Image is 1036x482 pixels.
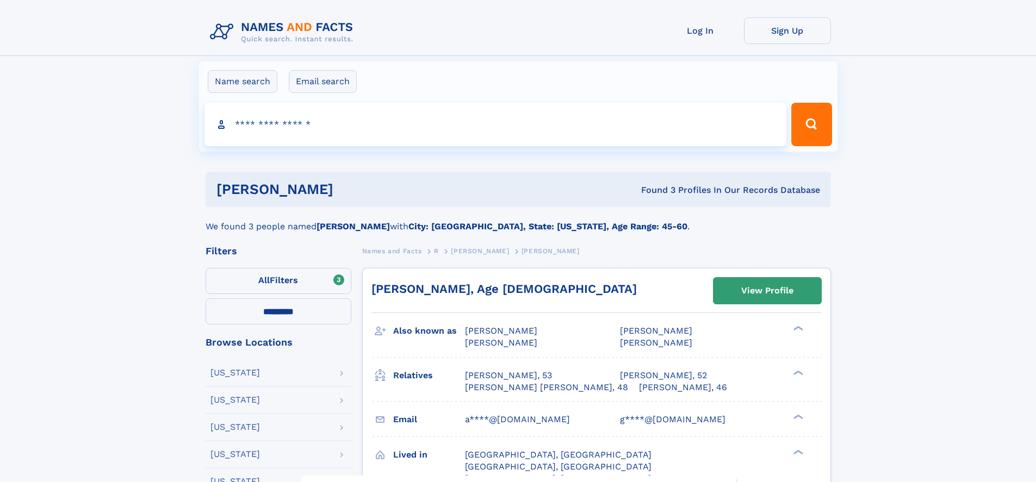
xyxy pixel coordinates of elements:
[210,423,260,431] div: [US_STATE]
[741,278,793,303] div: View Profile
[791,448,804,455] div: ❯
[657,17,744,44] a: Log In
[206,337,351,347] div: Browse Locations
[206,17,362,47] img: Logo Names and Facts
[465,449,652,460] span: [GEOGRAPHIC_DATA], [GEOGRAPHIC_DATA]
[393,410,465,429] h3: Email
[362,244,422,258] a: Names and Facts
[465,461,652,472] span: [GEOGRAPHIC_DATA], [GEOGRAPHIC_DATA]
[408,221,687,231] b: City: [GEOGRAPHIC_DATA], State: [US_STATE], Age Range: 45-60
[620,337,692,348] span: [PERSON_NAME]
[465,337,537,348] span: [PERSON_NAME]
[317,221,390,231] b: [PERSON_NAME]
[714,278,821,304] a: View Profile
[289,70,357,93] label: Email search
[791,325,804,332] div: ❯
[210,396,260,404] div: [US_STATE]
[206,268,351,294] label: Filters
[393,446,465,464] h3: Lived in
[451,247,509,255] span: [PERSON_NAME]
[465,381,628,393] a: [PERSON_NAME] [PERSON_NAME], 48
[744,17,831,44] a: Sign Up
[210,368,260,377] div: [US_STATE]
[434,247,439,255] span: R
[206,207,831,233] div: We found 3 people named with .
[620,370,707,381] a: [PERSON_NAME], 52
[371,282,637,296] a: [PERSON_NAME], Age [DEMOGRAPHIC_DATA]
[393,322,465,340] h3: Also known as
[487,184,820,196] div: Found 3 Profiles In Our Records Database
[206,246,351,256] div: Filters
[216,183,487,196] h1: [PERSON_NAME]
[393,366,465,385] h3: Relatives
[465,370,552,381] a: [PERSON_NAME], 53
[620,325,692,336] span: [PERSON_NAME]
[434,244,439,258] a: R
[791,413,804,420] div: ❯
[258,275,270,285] span: All
[639,381,727,393] a: [PERSON_NAME], 46
[208,70,277,93] label: Name search
[204,103,787,146] input: search input
[210,450,260,459] div: [US_STATE]
[791,103,832,146] button: Search Button
[465,325,537,336] span: [PERSON_NAME]
[522,247,580,255] span: [PERSON_NAME]
[451,244,509,258] a: [PERSON_NAME]
[791,369,804,376] div: ❯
